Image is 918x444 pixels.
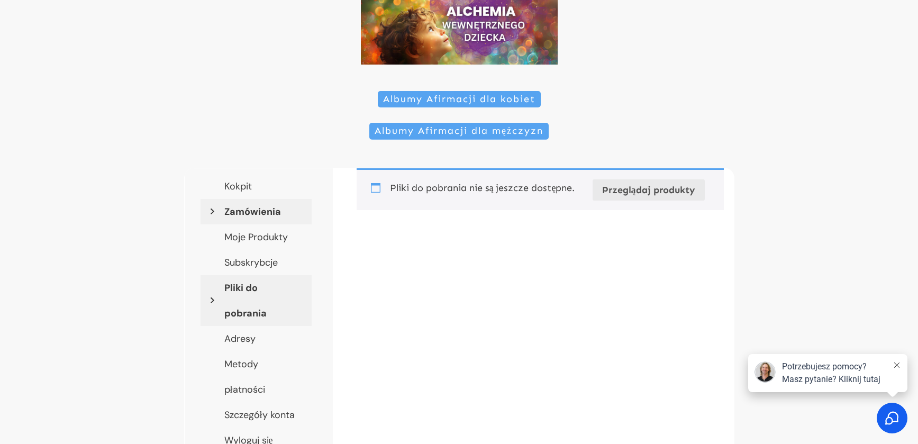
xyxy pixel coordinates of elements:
[201,326,312,351] a: Adresy
[593,179,705,201] a: Przeglądaj produkty
[201,174,312,199] a: Kokpit
[378,91,541,108] a: Albumy Afirmacji dla kobiet
[201,402,312,428] a: Szczegóły konta
[201,275,312,326] a: Pliki do pobrania
[383,94,535,105] span: Albumy Afirmacji dla kobiet
[357,168,724,210] div: Pliki do pobrania nie są jeszcze dostępne.
[201,351,312,402] a: Metody płatności
[375,125,543,137] span: Albumy Afirmacji dla mężczyzn
[201,224,312,250] a: Moje Produkty
[201,250,312,275] a: Subskrybcje
[201,199,312,224] a: Zamówienia
[369,123,549,140] a: Albumy Afirmacji dla mężczyzn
